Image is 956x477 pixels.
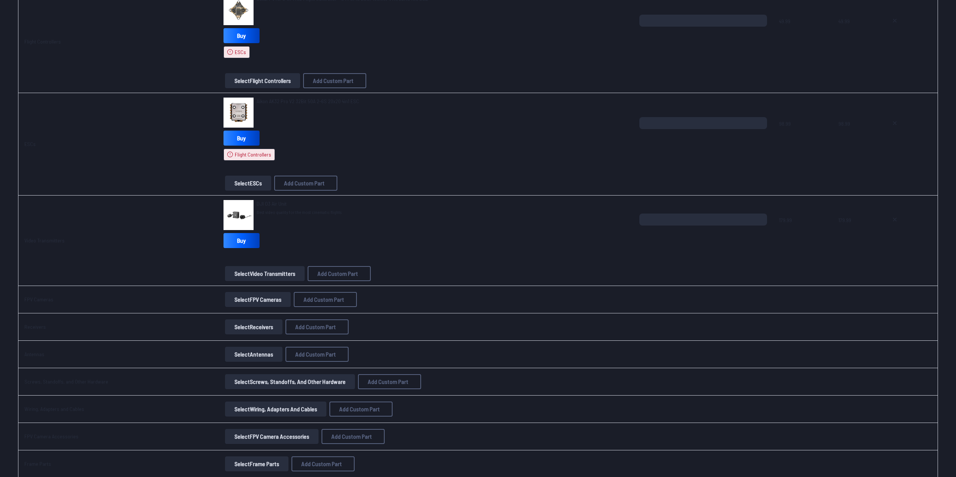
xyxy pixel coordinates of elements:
[257,98,359,104] span: Aikon AK32 Pro V2 32Bit 50A 2-6S 20x20 4in1 ESC
[224,347,284,362] a: SelectAntennas
[225,292,291,307] button: SelectFPV Cameras
[358,374,421,389] button: Add Custom Part
[225,347,282,362] button: SelectAntennas
[303,73,366,88] button: Add Custom Part
[225,176,271,191] button: SelectESCs
[224,176,273,191] a: SelectESCs
[224,266,306,281] a: SelectVideo Transmitters
[291,456,355,471] button: Add Custom Part
[274,176,337,191] button: Add Custom Part
[225,73,300,88] button: SelectFlight Controllers
[24,141,36,147] a: ESCs
[285,319,349,334] button: Add Custom Part
[24,406,84,412] a: Wiring, Adapters and Cables
[224,292,292,307] a: SelectFPV Cameras
[225,319,282,334] button: SelectReceivers
[368,379,408,385] span: Add Custom Part
[257,209,341,215] span: Best video quality for the most cinematic flights
[225,266,305,281] button: SelectVideo Transmitters
[779,117,826,153] span: 98.99
[235,48,246,56] span: ESCs
[838,214,873,250] span: 179.99
[304,296,344,302] span: Add Custom Part
[24,237,65,244] a: Video Transmitters
[224,233,260,248] a: Buy
[225,456,288,471] button: SelectFrame Parts
[313,78,353,84] span: Add Custom Part
[257,200,341,208] a: DJI O3 Air Unit
[301,461,342,467] span: Add Custom Part
[224,131,260,146] a: Buy
[225,429,319,444] button: SelectFPV Camera Accessories
[235,151,271,158] span: Flight Controllers
[295,351,336,357] span: Add Custom Part
[224,374,356,389] a: SelectScrews, Standoffs, and Other Hardware
[838,117,873,153] span: 98.99
[224,200,254,230] img: image
[24,351,44,357] a: Antennas
[779,15,826,51] span: 49.99
[838,15,873,51] span: 49.99
[285,347,349,362] button: Add Custom Part
[225,374,355,389] button: SelectScrews, Standoffs, and Other Hardware
[225,402,326,417] button: SelectWiring, Adapters and Cables
[224,98,254,128] img: image
[339,406,380,412] span: Add Custom Part
[224,402,328,417] a: SelectWiring, Adapters and Cables
[257,98,359,105] a: Aikon AK32 Pro V2 32Bit 50A 2-6S 20x20 4in1 ESC
[24,433,79,439] a: FPV Camera Accessories
[322,429,385,444] button: Add Custom Part
[308,266,371,281] button: Add Custom Part
[224,28,260,43] a: Buy
[295,324,336,330] span: Add Custom Part
[257,200,287,207] span: DJI O3 Air Unit
[24,324,46,330] a: Receivers
[224,429,320,444] a: SelectFPV Camera Accessories
[329,402,393,417] button: Add Custom Part
[24,38,61,45] a: Flight Controllers
[284,180,325,186] span: Add Custom Part
[224,456,290,471] a: SelectFrame Parts
[224,319,284,334] a: SelectReceivers
[24,378,108,385] a: Screws, Standoffs, and Other Hardware
[24,460,51,467] a: Frame Parts
[294,292,357,307] button: Add Custom Part
[331,433,372,439] span: Add Custom Part
[779,214,826,250] span: 179.99
[317,271,358,277] span: Add Custom Part
[224,73,302,88] a: SelectFlight Controllers
[24,296,53,302] a: FPV Cameras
